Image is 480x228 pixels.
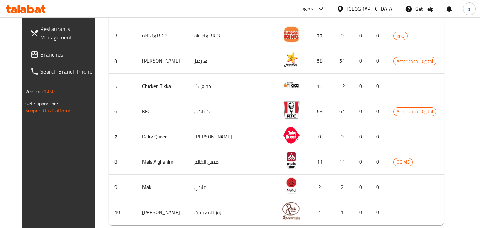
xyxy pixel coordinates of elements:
td: 58 [309,48,334,74]
a: Search Branch Phone [25,63,102,80]
span: Get support on: [25,99,58,108]
td: 0 [371,149,388,175]
td: 0 [371,74,388,99]
td: 0 [371,175,388,200]
td: 61 [334,99,354,124]
td: 6 [109,99,136,124]
td: 0 [371,124,388,149]
td: 2 [334,175,354,200]
a: Support.OpsPlatform [25,106,70,115]
td: 12 [334,74,354,99]
td: روز للمعجنات [189,200,241,225]
td: 0 [354,124,371,149]
img: Dairy Queen [282,126,300,144]
span: z [468,5,470,13]
td: 0 [354,48,371,74]
span: Version: [25,87,43,96]
td: Mais Alghanim [136,149,189,175]
td: 11 [309,149,334,175]
td: 1 [309,200,334,225]
a: Branches [25,46,102,63]
span: 1.0.0 [44,87,55,96]
td: هارديز [189,48,241,74]
td: 0 [334,23,354,48]
td: 0 [371,23,388,48]
div: Plugins [297,5,313,13]
td: 77 [309,23,334,48]
td: 0 [354,99,371,124]
td: 0 [334,124,354,149]
td: دجاج تكا [189,74,241,99]
td: 0 [354,74,371,99]
div: [GEOGRAPHIC_DATA] [347,5,394,13]
td: 1 [334,200,354,225]
td: 0 [371,48,388,74]
img: old kfg BK-3 [282,25,300,43]
img: Hardee's [282,51,300,68]
td: 0 [354,175,371,200]
img: KFC [282,101,300,119]
td: 4 [109,48,136,74]
td: 69 [309,99,334,124]
td: 11 [334,149,354,175]
a: Restaurants Management [25,20,102,46]
td: 10 [109,200,136,225]
span: Americana-Digital [394,57,436,65]
img: Rose PATISSERIE [282,202,300,220]
td: 0 [354,200,371,225]
td: 3 [109,23,136,48]
td: كنتاكى [189,99,241,124]
td: 9 [109,175,136,200]
td: 0 [371,200,388,225]
td: Chicken Tikka [136,74,189,99]
img: Maki [282,177,300,195]
td: [PERSON_NAME] [136,200,189,225]
td: ماكي [189,175,241,200]
td: 0 [354,149,371,175]
td: 5 [109,74,136,99]
td: Dairy Queen [136,124,189,149]
td: 7 [109,124,136,149]
td: [PERSON_NAME] [136,48,189,74]
td: Maki [136,175,189,200]
td: 0 [371,99,388,124]
span: Search Branch Phone [40,67,96,76]
img: Chicken Tikka [282,76,300,94]
td: old kfg BK-3 [136,23,189,48]
td: old kfg BK-3 [189,23,241,48]
span: Restaurants Management [40,25,96,42]
td: 51 [334,48,354,74]
span: Americana-Digital [394,107,436,116]
td: 2 [309,175,334,200]
img: Mais Alghanim [282,152,300,169]
span: KFG [394,32,407,40]
td: 8 [109,149,136,175]
td: KFC [136,99,189,124]
td: 15 [309,74,334,99]
td: ميس الغانم [189,149,241,175]
span: OCIMS [394,158,412,166]
td: 0 [309,124,334,149]
td: [PERSON_NAME] [189,124,241,149]
span: Branches [40,50,96,59]
td: 0 [354,23,371,48]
